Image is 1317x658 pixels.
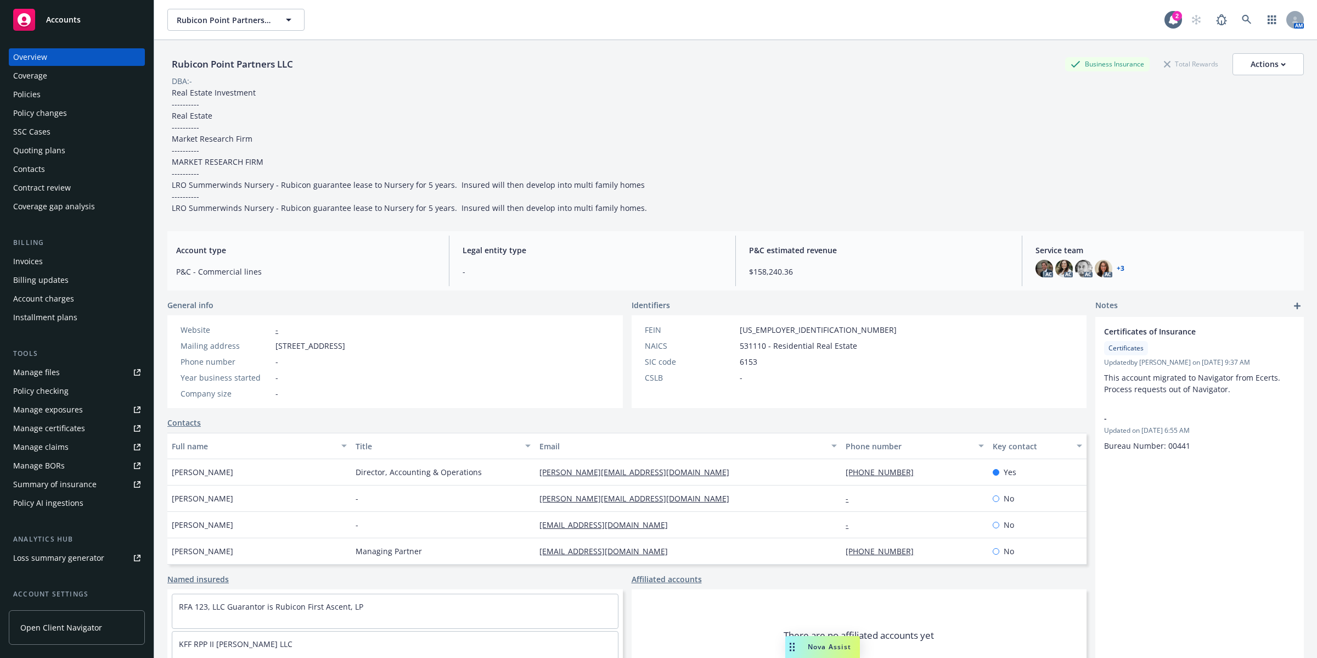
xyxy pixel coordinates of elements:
[9,534,145,545] div: Analytics hub
[172,440,335,452] div: Full name
[167,417,201,428] a: Contacts
[275,356,278,367] span: -
[9,438,145,456] a: Manage claims
[181,388,271,399] div: Company size
[172,493,233,504] span: [PERSON_NAME]
[9,4,145,35] a: Accounts
[1232,53,1304,75] button: Actions
[181,356,271,367] div: Phone number
[9,382,145,400] a: Policy checking
[13,253,43,270] div: Invoices
[172,519,233,531] span: [PERSON_NAME]
[351,433,535,459] button: Title
[1291,299,1304,313] a: add
[9,476,145,493] a: Summary of insurance
[9,549,145,567] a: Loss summary generator
[275,388,278,399] span: -
[13,420,85,437] div: Manage certificates
[1211,9,1232,31] a: Report a Bug
[740,340,857,352] span: 531110 - Residential Real Estate
[13,67,47,85] div: Coverage
[1104,358,1295,367] span: Updated by [PERSON_NAME] on [DATE] 9:37 AM
[9,198,145,215] a: Coverage gap analysis
[13,549,104,567] div: Loss summary generator
[1236,9,1258,31] a: Search
[539,493,738,504] a: [PERSON_NAME][EMAIL_ADDRESS][DOMAIN_NAME]
[785,636,860,658] button: Nova Assist
[13,309,77,326] div: Installment plans
[9,309,145,326] a: Installment plans
[9,494,145,512] a: Policy AI ingestions
[13,271,69,289] div: Billing updates
[632,573,702,585] a: Affiliated accounts
[275,340,345,352] span: [STREET_ADDRESS]
[539,440,825,452] div: Email
[632,299,670,311] span: Identifiers
[539,467,738,477] a: [PERSON_NAME][EMAIL_ADDRESS][DOMAIN_NAME]
[167,299,213,311] span: General info
[172,75,192,87] div: DBA: -
[749,266,1009,277] span: $158,240.36
[167,433,351,459] button: Full name
[846,493,857,504] a: -
[1104,426,1295,436] span: Updated on [DATE] 6:55 AM
[1004,545,1014,557] span: No
[740,356,757,367] span: 6153
[1004,519,1014,531] span: No
[13,290,74,308] div: Account charges
[13,104,67,122] div: Policy changes
[841,433,988,459] button: Phone number
[1104,412,1267,424] span: -
[356,466,482,478] span: Director, Accounting & Operations
[20,622,102,633] span: Open Client Navigator
[1117,265,1124,272] a: +3
[1004,493,1014,504] span: No
[9,401,145,419] span: Manage exposures
[1261,9,1283,31] a: Switch app
[13,364,60,381] div: Manage files
[1172,11,1182,21] div: 2
[356,493,358,504] span: -
[13,86,41,103] div: Policies
[13,48,47,66] div: Overview
[356,440,519,452] div: Title
[993,440,1070,452] div: Key contact
[1035,244,1295,256] span: Service team
[13,142,65,159] div: Quoting plans
[13,160,45,178] div: Contacts
[463,244,722,256] span: Legal entity type
[645,372,735,383] div: CSLB
[9,48,145,66] a: Overview
[172,466,233,478] span: [PERSON_NAME]
[846,467,922,477] a: [PHONE_NUMBER]
[1075,260,1093,277] img: photo
[1108,343,1144,353] span: Certificates
[808,642,851,651] span: Nova Assist
[535,433,841,459] button: Email
[13,198,95,215] div: Coverage gap analysis
[1095,317,1304,404] div: Certificates of InsuranceCertificatesUpdatedby [PERSON_NAME] on [DATE] 9:37 AMThis account migrat...
[9,253,145,270] a: Invoices
[740,324,897,336] span: [US_EMPLOYER_IDENTIFICATION_NUMBER]
[181,372,271,383] div: Year business started
[1185,9,1207,31] a: Start snowing
[275,325,278,335] a: -
[785,636,799,658] div: Drag to move
[1065,57,1150,71] div: Business Insurance
[9,364,145,381] a: Manage files
[9,67,145,85] a: Coverage
[13,494,83,512] div: Policy AI ingestions
[539,520,677,530] a: [EMAIL_ADDRESS][DOMAIN_NAME]
[13,123,50,141] div: SSC Cases
[9,142,145,159] a: Quoting plans
[749,244,1009,256] span: P&C estimated revenue
[1095,260,1112,277] img: photo
[356,519,358,531] span: -
[9,271,145,289] a: Billing updates
[1004,466,1016,478] span: Yes
[177,14,272,26] span: Rubicon Point Partners LLC
[740,372,742,383] span: -
[9,348,145,359] div: Tools
[9,86,145,103] a: Policies
[176,266,436,277] span: P&C - Commercial lines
